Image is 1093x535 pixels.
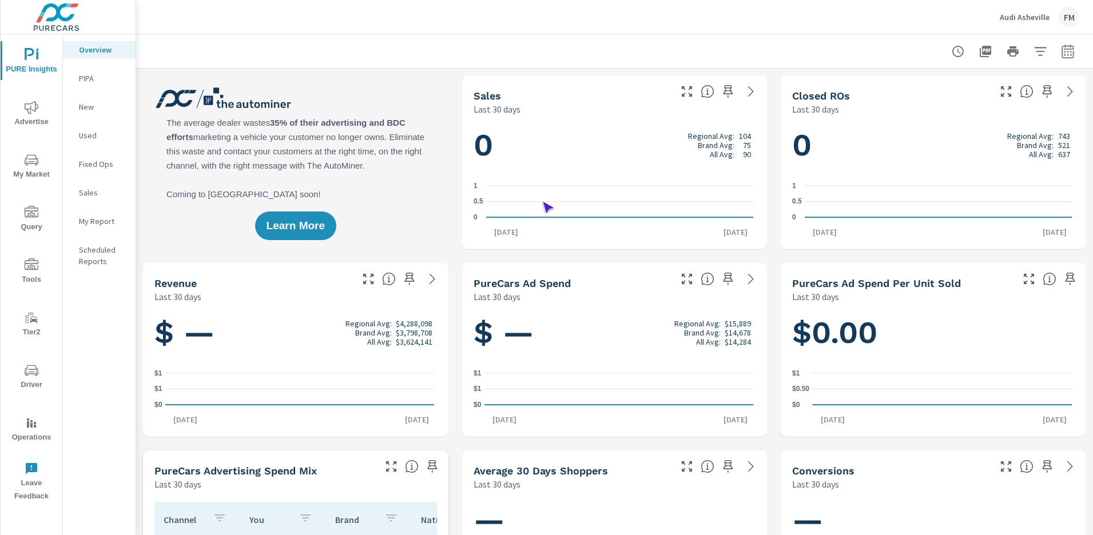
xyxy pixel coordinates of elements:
[1029,150,1054,159] p: All Avg:
[792,277,961,289] h5: PureCars Ad Spend Per Unit Sold
[792,126,1075,165] h1: 0
[792,213,796,221] text: 0
[397,414,437,425] p: [DATE]
[974,40,997,63] button: "Export Report to PDF"
[1058,141,1070,150] p: 521
[674,319,721,328] p: Regional Avg:
[698,141,734,150] p: Brand Avg:
[164,514,204,525] p: Channel
[4,416,59,444] span: Operations
[1020,270,1038,288] button: Make Fullscreen
[719,82,737,101] span: Save this to your personalized report
[719,457,737,476] span: Save this to your personalized report
[792,369,800,377] text: $1
[63,70,136,87] div: PIPA
[423,270,442,288] a: See more details in report
[710,150,734,159] p: All Avg:
[1061,457,1079,476] a: See more details in report
[792,313,1075,352] h1: $0.00
[792,401,800,409] text: $0
[63,127,136,144] div: Used
[79,130,126,141] p: Used
[396,328,432,337] p: $3,798,708
[474,313,756,352] h1: $ —
[1061,270,1079,288] span: Save this to your personalized report
[1029,40,1052,63] button: Apply Filters
[367,337,392,346] p: All Avg:
[154,290,201,304] p: Last 30 days
[474,213,478,221] text: 0
[154,277,197,289] h5: Revenue
[4,462,59,503] span: Leave Feedback
[474,198,483,206] text: 0.5
[792,290,839,304] p: Last 30 days
[725,337,751,346] p: $14,284
[792,198,802,206] text: 0.5
[396,319,432,328] p: $4,288,098
[792,102,839,116] p: Last 30 days
[421,514,461,525] p: National
[1059,7,1079,27] div: FM
[1061,82,1079,101] a: See more details in report
[154,369,162,377] text: $1
[792,465,854,477] h5: Conversions
[678,457,696,476] button: Make Fullscreen
[474,465,608,477] h5: Average 30 Days Shoppers
[249,514,289,525] p: You
[1020,85,1034,98] span: Number of Repair Orders Closed by the selected dealership group over the selected time range. [So...
[79,73,126,84] p: PIPA
[486,226,526,238] p: [DATE]
[725,328,751,337] p: $14,678
[792,90,850,102] h5: Closed ROs
[359,270,377,288] button: Make Fullscreen
[474,90,501,102] h5: Sales
[63,98,136,115] div: New
[484,414,524,425] p: [DATE]
[63,41,136,58] div: Overview
[678,270,696,288] button: Make Fullscreen
[79,187,126,198] p: Sales
[701,85,714,98] span: Number of vehicles sold by the dealership over the selected date range. [Source: This data is sou...
[719,270,737,288] span: Save this to your personalized report
[1043,272,1056,286] span: Average cost of advertising per each vehicle sold at the dealer over the selected date range. The...
[474,126,756,165] h1: 0
[792,385,809,393] text: $0.50
[4,206,59,234] span: Query
[813,414,853,425] p: [DATE]
[742,457,760,476] a: See more details in report
[1038,457,1056,476] span: Save this to your personalized report
[405,460,419,473] span: This table looks at how you compare to the amount of budget you spend per channel as opposed to y...
[1007,131,1054,141] p: Regional Avg:
[739,131,751,141] p: 104
[1038,82,1056,101] span: Save this to your personalized report
[474,182,478,190] text: 1
[688,131,734,141] p: Regional Avg:
[154,477,201,491] p: Last 30 days
[1058,131,1070,141] p: 743
[474,369,482,377] text: $1
[716,414,756,425] p: [DATE]
[396,337,432,346] p: $3,624,141
[792,477,839,491] p: Last 30 days
[4,364,59,392] span: Driver
[701,272,714,286] span: Total cost of media for all PureCars channels for the selected dealership group over the selected...
[79,44,126,55] p: Overview
[742,82,760,101] a: See more details in report
[701,460,714,473] span: A rolling 30 day total of daily Shoppers on the dealership website, averaged over the selected da...
[743,150,751,159] p: 90
[1017,141,1054,150] p: Brand Avg:
[79,215,126,227] p: My Report
[79,244,126,267] p: Scheduled Reports
[1020,460,1034,473] span: The number of dealer-specified goals completed by a visitor. [Source: This data is provided by th...
[696,337,721,346] p: All Avg:
[792,182,796,190] text: 1
[255,211,336,240] button: Learn More
[1001,40,1024,63] button: Print Report
[63,155,136,173] div: Fixed Ops
[474,102,520,116] p: Last 30 days
[154,465,317,477] h5: PureCars Advertising Spend Mix
[63,213,136,230] div: My Report
[474,385,482,393] text: $1
[805,226,845,238] p: [DATE]
[335,514,375,525] p: Brand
